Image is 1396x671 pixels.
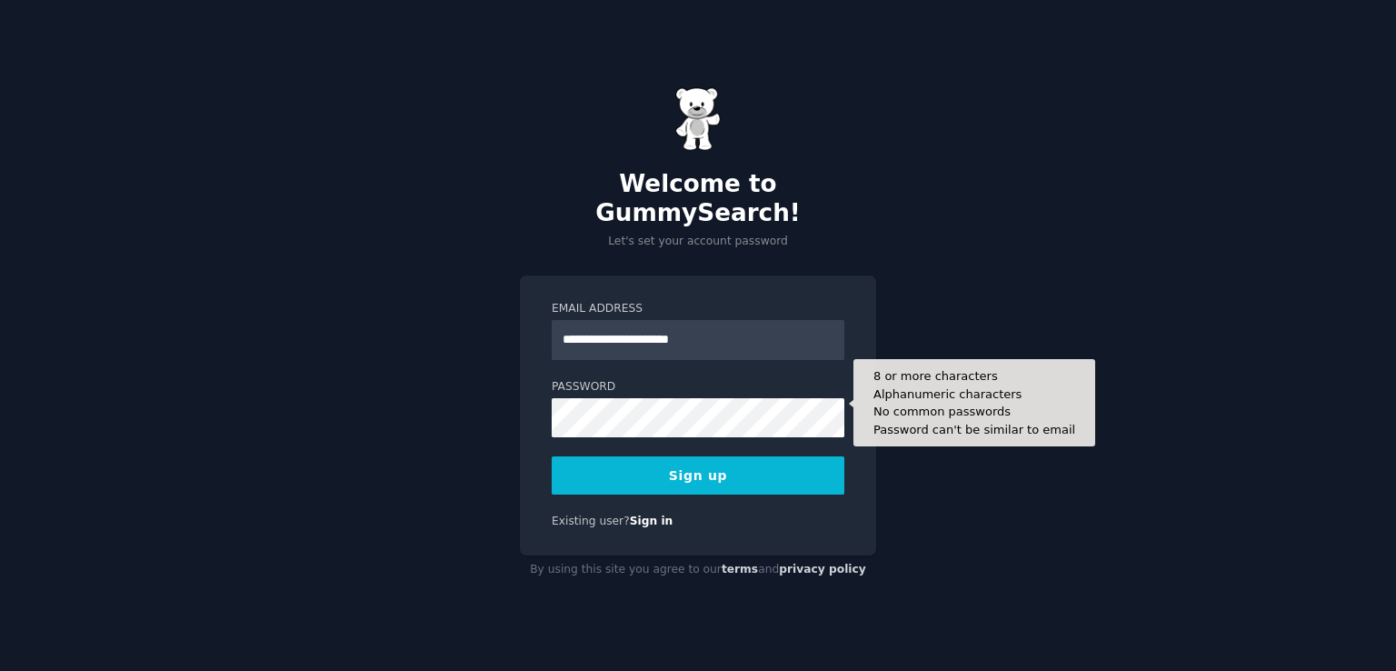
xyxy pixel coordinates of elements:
div: By using this site you agree to our and [520,556,876,585]
span: Existing user? [552,515,630,527]
a: privacy policy [779,563,866,576]
img: Gummy Bear [675,87,721,151]
h2: Welcome to GummySearch! [520,170,876,227]
p: Let's set your account password [520,234,876,250]
button: Sign up [552,456,844,495]
a: Sign in [630,515,673,527]
a: terms [722,563,758,576]
label: Password [552,379,844,396]
label: Email Address [552,301,844,317]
